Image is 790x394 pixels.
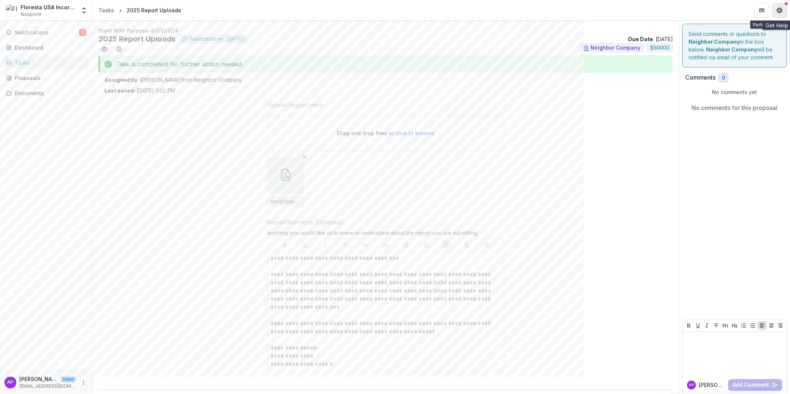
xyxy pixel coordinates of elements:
[21,11,41,18] span: Nonprofit
[721,321,730,330] button: Heading 1
[321,241,330,250] button: Italicize
[689,39,740,45] strong: Neighbor Company
[590,45,640,51] span: Neighbor Company
[650,45,670,51] span: $ 50000
[3,41,89,54] a: Dashboard
[772,3,787,18] button: Get Help
[15,30,79,36] span: Notifications
[61,376,76,383] p: User
[699,381,725,389] p: [PERSON_NAME]
[267,157,304,206] div: Remove FileNeighbor Company Report.pdf
[96,5,117,16] a: Tasks
[127,6,181,14] div: 2025 Report Uploads
[442,241,451,250] button: Align Left
[682,24,787,67] div: Send comments or questions to in the box below. will be notified via email of your comment.
[19,375,58,383] p: [PERSON_NAME]
[21,3,76,11] div: Floresta USA Incorporated
[99,6,114,14] div: Tasks
[754,3,769,18] button: Partners
[401,241,410,250] button: Bullet List
[15,44,83,51] div: Dashboard
[301,241,310,250] button: Underline
[3,87,89,99] a: Documents
[15,74,83,82] div: Proposals
[706,46,757,53] strong: Neighbor Company
[730,321,739,330] button: Heading 2
[300,153,309,161] button: Remove File
[422,241,431,250] button: Ordered List
[79,3,89,18] button: Open entity switcher
[361,241,370,250] button: Heading 1
[267,218,343,227] p: Report Narrative (Optional)
[685,74,716,81] h2: Comments
[79,378,88,387] button: More
[749,321,757,330] button: Ordered List
[96,5,184,16] nav: breadcrumb
[684,321,693,330] button: Bold
[712,321,721,330] button: Strike
[341,241,350,250] button: Strike
[689,383,694,387] div: Allie Plasek
[3,72,89,84] a: Proposals
[692,103,778,112] p: No comments for this proposal
[19,383,76,390] p: [EMAIL_ADDRESS][DOMAIN_NAME]
[15,59,83,67] div: Tasks
[722,75,725,81] span: 0
[739,321,748,330] button: Bullet List
[482,241,491,250] button: Align Right
[3,57,89,69] a: Tasks
[79,29,86,36] span: 1
[767,321,776,330] button: Align Center
[395,130,434,136] span: click to browse
[99,55,673,73] div: Task is completed! No further action needed.
[694,321,703,330] button: Underline
[6,4,18,16] img: Floresta USA Incorporated
[462,241,471,250] button: Align Center
[758,321,767,330] button: Align Left
[267,230,504,239] div: Anything you would like us to know or understand about the report you are submitting
[280,241,289,250] button: Bold
[267,100,323,109] p: Upload Report Here
[628,36,653,42] strong: Due Date
[271,198,301,205] span: Neighbor Company Report.pdf
[7,380,14,385] div: Allie Plasek
[15,89,83,97] div: Documents
[703,321,711,330] button: Italicize
[337,129,434,137] p: Drag and drop files or
[99,27,673,34] p: Plant With Purpose-6/21/2024
[728,379,782,391] button: Add Comment
[104,76,667,84] p: : [PERSON_NAME] from Neighbor Company
[3,27,89,39] button: Notifications1
[381,241,390,250] button: Heading 2
[776,321,785,330] button: Align Right
[685,88,784,96] p: No comments yet
[628,35,673,43] p: : [DATE]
